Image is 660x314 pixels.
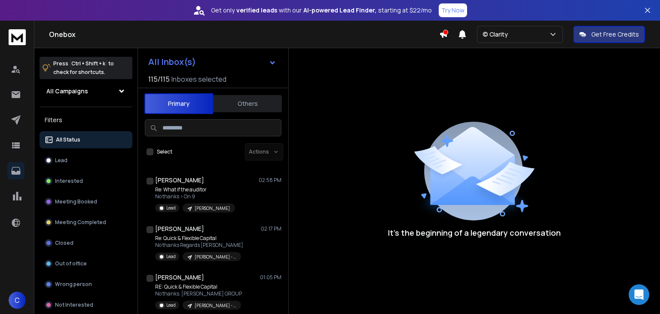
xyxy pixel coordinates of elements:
[591,30,639,39] p: Get Free Credits
[9,292,26,309] button: C
[70,58,107,68] span: Ctrl + Shift + k
[40,234,132,252] button: Closed
[144,93,213,114] button: Primary
[55,198,97,205] p: Meeting Booked
[148,58,196,66] h1: All Inbox(s)
[141,53,283,71] button: All Inbox(s)
[573,26,645,43] button: Get Free Credits
[155,235,243,242] p: Re: Quick & Flexible Capital
[195,302,236,309] p: [PERSON_NAME] - Property Developers
[40,114,132,126] h3: Filters
[388,227,561,239] p: It’s the beginning of a legendary conversation
[155,225,204,233] h1: [PERSON_NAME]
[155,290,242,297] p: No thanks. [PERSON_NAME] GROUP
[155,273,204,282] h1: [PERSON_NAME]
[40,214,132,231] button: Meeting Completed
[55,219,106,226] p: Meeting Completed
[40,255,132,272] button: Out of office
[155,193,235,200] p: No thanks > On 9
[55,281,92,288] p: Wrong person
[155,283,242,290] p: RE: Quick & Flexible Capital
[303,6,376,15] strong: AI-powered Lead Finder,
[55,240,73,246] p: Closed
[40,83,132,100] button: All Campaigns
[171,74,226,84] h3: Inboxes selected
[155,242,243,249] p: No thanks Regards [PERSON_NAME]
[259,177,281,184] p: 02:58 PM
[157,148,172,155] label: Select
[260,274,281,281] p: 01:05 PM
[55,178,83,185] p: Interested
[166,302,176,308] p: Lead
[40,152,132,169] button: Lead
[213,94,282,113] button: Others
[195,254,236,260] p: [PERSON_NAME] - Property Developers
[40,276,132,293] button: Wrong person
[166,253,176,260] p: Lead
[40,193,132,210] button: Meeting Booked
[55,260,87,267] p: Out of office
[53,59,114,77] p: Press to check for shortcuts.
[56,136,80,143] p: All Status
[483,30,511,39] p: © Clarity
[261,225,281,232] p: 02:17 PM
[55,157,67,164] p: Lead
[236,6,277,15] strong: verified leads
[211,6,432,15] p: Get only with our starting at $22/mo
[439,3,467,17] button: Try Now
[40,172,132,190] button: Interested
[55,302,93,308] p: Not Interested
[49,29,439,40] h1: Onebox
[9,29,26,45] img: logo
[46,87,88,95] h1: All Campaigns
[166,205,176,211] p: Lead
[155,186,235,193] p: Re: What if the auditor
[148,74,170,84] span: 115 / 115
[441,6,464,15] p: Try Now
[155,176,204,185] h1: [PERSON_NAME]
[195,205,230,212] p: [PERSON_NAME]
[40,296,132,314] button: Not Interested
[629,284,649,305] div: Open Intercom Messenger
[40,131,132,148] button: All Status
